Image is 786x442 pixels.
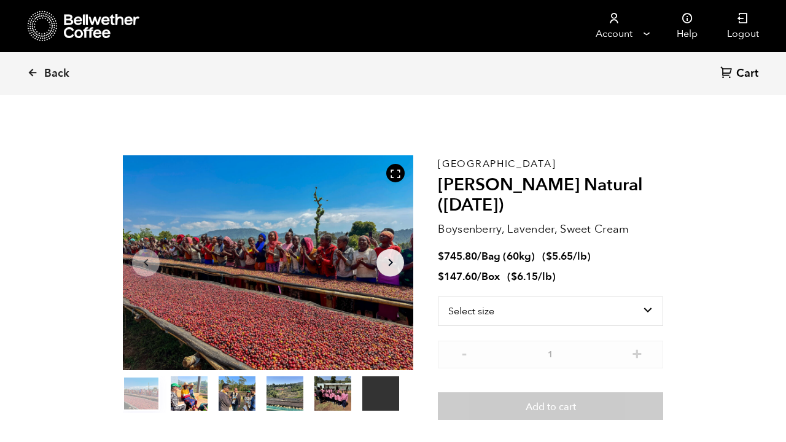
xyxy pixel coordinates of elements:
span: / [477,269,481,284]
span: $ [546,249,552,263]
button: + [629,347,645,359]
bdi: 745.80 [438,249,477,263]
span: ( ) [507,269,556,284]
bdi: 147.60 [438,269,477,284]
p: Boysenberry, Lavender, Sweet Cream [438,221,663,238]
span: ( ) [542,249,591,263]
span: $ [438,249,444,263]
span: Cart [736,66,758,81]
span: / [477,249,481,263]
bdi: 6.15 [511,269,538,284]
span: Back [44,66,69,81]
span: /lb [538,269,552,284]
h2: [PERSON_NAME] Natural ([DATE]) [438,175,663,216]
span: $ [511,269,517,284]
span: Box [481,269,500,284]
span: Bag (60kg) [481,249,535,263]
span: $ [438,269,444,284]
a: Cart [720,66,761,82]
button: - [456,347,472,359]
span: /lb [573,249,587,263]
bdi: 5.65 [546,249,573,263]
video: Your browser does not support the video tag. [362,376,399,411]
button: Add to cart [438,392,663,421]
